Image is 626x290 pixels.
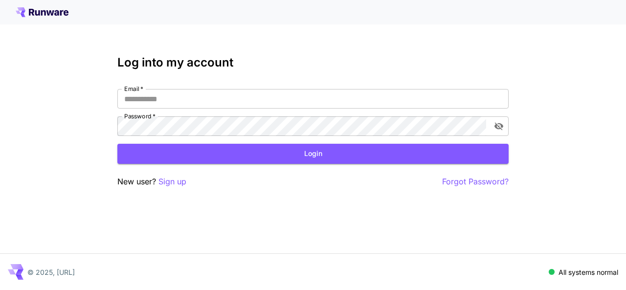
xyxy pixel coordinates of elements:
[442,176,509,188] button: Forgot Password?
[124,85,143,93] label: Email
[559,267,618,277] p: All systems normal
[117,176,186,188] p: New user?
[117,144,509,164] button: Login
[124,112,156,120] label: Password
[117,56,509,69] h3: Log into my account
[490,117,508,135] button: toggle password visibility
[158,176,186,188] button: Sign up
[27,267,75,277] p: © 2025, [URL]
